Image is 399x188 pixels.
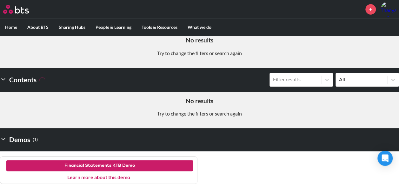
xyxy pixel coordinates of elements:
label: Tools & Resources [136,19,183,35]
a: + [365,4,376,15]
h5: No results [5,36,394,45]
div: All [339,76,384,83]
label: What we do [183,19,216,35]
img: Thanyaphon Pongpaichet [381,2,396,17]
label: Sharing Hubs [54,19,90,35]
div: Filter results [273,76,318,83]
a: Learn more about this demo [67,174,130,180]
button: Financial Statements KTB Demo [6,160,193,172]
p: Try to change the filters or search again [5,110,394,117]
label: People & Learning [90,19,136,35]
p: Try to change the filters or search again [5,50,394,57]
div: Open Intercom Messenger [377,151,393,166]
label: About BTS [22,19,54,35]
a: Go home [3,5,41,14]
img: BTS Logo [3,5,29,14]
small: ( 1 ) [33,135,38,144]
a: Profile [381,2,396,17]
h5: No results [5,97,394,105]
